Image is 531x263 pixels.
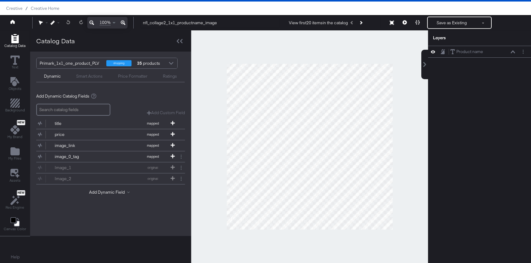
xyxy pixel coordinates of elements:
div: shopping [106,60,132,66]
button: Add Rectangle [2,97,29,115]
button: Add Custom Field [147,110,185,116]
span: mapped [136,143,170,148]
button: image_linkmapped [36,140,177,151]
div: pricemapped [36,129,185,140]
span: My Brand [7,134,22,139]
button: Product name [450,48,483,55]
div: price [55,132,99,137]
span: Text [12,65,18,70]
span: Background [5,108,25,113]
span: My Files [8,156,22,161]
div: Smart Actions [76,73,103,79]
div: Product name [456,49,483,55]
span: Rec Engine [6,205,24,210]
span: New [17,191,25,195]
div: Product nameLayer Options [428,46,531,58]
button: Add Files [5,145,25,163]
div: View first 20 items in the catalog [289,20,348,26]
button: pricemapped [36,129,177,140]
span: Objects [9,86,22,91]
button: Add Rectangle [1,33,29,50]
button: Add Dynamic Field [89,189,132,195]
div: products [136,58,155,68]
button: NewMy Brand [4,119,26,141]
div: Primark_1x1_one_product_PLV [40,58,102,68]
span: 100% [100,20,111,25]
button: Help [6,252,24,263]
button: Assets [6,167,24,185]
div: Catalog Data [36,37,75,45]
div: Image_2original [36,173,185,184]
button: Text [7,54,23,72]
span: / [22,6,31,11]
span: Canvas Color [4,226,26,231]
a: Help [11,254,20,260]
span: Add Dynamic Catalog Fields [36,93,89,99]
div: Price Formatter [118,73,147,79]
div: Ratings [163,73,177,79]
div: Image_1original [36,162,185,173]
span: mapped [136,121,170,126]
span: Catalog Data [4,43,26,48]
span: Assets [10,178,21,183]
span: New [17,121,25,125]
strong: 35 [136,58,143,68]
div: titlemapped [36,118,185,129]
div: title [55,121,99,126]
button: Layer Options [520,48,526,55]
a: Creative Home [31,6,59,11]
button: image_0_tagmapped [36,151,177,162]
input: Search catalog fields [36,104,110,116]
span: mapped [136,132,170,137]
div: image_linkmapped [36,140,185,151]
span: mapped [136,154,170,159]
button: Add Text [5,75,25,93]
div: Layers [433,35,496,41]
div: image_0_tagmapped [36,151,185,162]
span: Creative [6,6,22,11]
button: Save as Existing [428,17,476,28]
div: Dynamic [44,73,61,79]
button: NewRec Engine [2,189,28,212]
div: image_0_tag [55,154,99,160]
button: titlemapped [36,118,177,129]
div: image_link [55,143,99,149]
button: Next Product [356,17,365,28]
